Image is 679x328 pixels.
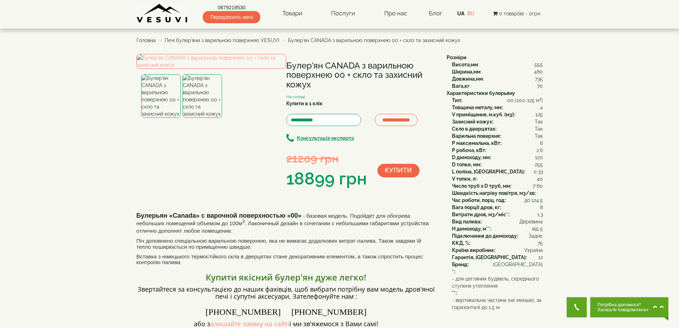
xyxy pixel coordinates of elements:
[137,212,302,219] b: Булерьян «Canada» с варочной поверхностью «00»
[286,94,305,99] small: На складі
[452,254,543,261] div: :
[452,275,543,297] div: :
[452,75,543,82] div: :
[429,10,442,17] a: Блог
[286,61,436,89] h1: Булер'ян CANADA з варильною поверхнею 00 + скло та захисний кожух
[535,111,543,118] span: 125
[286,100,323,107] label: Купити в 1 клік
[452,233,518,239] b: Підключення до димоходу:
[452,147,486,153] b: P робоча, кВт:
[534,168,543,175] span: 0.33
[538,254,543,261] span: 12
[452,140,543,147] div: :
[377,5,414,22] a: Про нас
[529,232,543,239] span: Заднє
[452,190,536,196] b: Швидкість нагріву повітря, м3/хв:
[524,197,536,204] span: до 12
[536,197,543,204] span: 4.5
[499,11,540,16] span: 0 товар(ів) - 0грн
[452,132,543,140] div: :
[590,297,668,317] button: Chat button
[137,54,286,69] img: Булер'ян CANADA з варильною поверхнею 00 + скло та захисний кожух
[452,176,477,182] b: V топки, л:
[537,211,543,218] span: 1.3
[491,10,542,17] button: 0 товар(ів) - 0грн
[210,319,289,328] a: алишайте заявку на сайті
[452,105,503,110] b: Товщина металу, мм:
[137,321,436,328] h4: або з і ми зв'яжемося з Вами самі!
[286,167,367,191] div: 18899 грн
[324,5,362,22] a: Послуги
[452,169,525,175] b: L поліна, [GEOGRAPHIC_DATA]:
[452,83,469,89] b: Вага,кг
[532,225,543,232] span: від 5
[452,154,543,161] div: :
[452,119,493,125] b: Захисний кожух:
[377,164,420,177] button: Купити
[524,247,543,254] span: Україна
[275,5,309,22] a: Товари
[137,220,429,234] span: . Лаконичный дизайн в сочетании с небольшими габаритами устройства отлично дополнят любое помещение.
[540,104,543,111] span: 4
[452,69,480,75] b: Ширина,мм
[452,212,509,217] b: Витрати дров, м3/міс*:
[519,218,543,225] span: Деревина
[452,268,543,275] div: :
[203,4,260,11] a: 0679219530
[467,11,474,16] a: RU
[452,118,543,125] div: :
[286,150,367,166] div: 21209 грн
[452,168,543,175] div: :
[535,132,543,140] span: Так
[452,126,496,132] b: Скло в дверцятах:
[452,140,501,146] b: P максимальна, кВт:
[535,75,543,82] span: 735
[452,62,478,67] b: Висота,мм
[452,297,543,311] span: - вертикальна частина (не менше), за горизонталі до 1,5 м
[206,271,366,283] font: Купити якісний булер'ян дуже легко!
[452,232,543,239] div: :
[137,37,156,43] a: Головна
[535,125,543,132] span: Так
[165,37,279,43] a: Печі булер'яни з варильною поверхнею VESUVI
[535,154,543,161] span: 120
[452,125,543,132] div: :
[452,111,543,118] div: :
[452,218,543,225] div: :
[537,239,543,247] span: 75
[452,254,526,260] b: Гарантія, [GEOGRAPHIC_DATA]:
[534,68,543,75] span: 480
[452,205,501,210] b: Вага порції дров, кг:
[242,219,245,224] sup: 3
[452,97,543,104] div: :
[536,147,543,154] span: 2.6
[452,76,483,82] b: Довжина,мм
[452,247,495,253] b: Країна виробник:
[137,286,436,300] h4: Звертайтеся за консультацією до наших фахівців, щоб вибрати потрібну вам модель дров'яної печі і ...
[182,74,222,118] img: Булер'ян CANADA з варильною поверхнею 00 + скло та захисний кожух
[452,97,462,103] b: Тип:
[288,37,460,43] span: Булер'ян CANADA з варильною поверхнею 00 + скло та захисний кожух
[452,61,543,68] div: :
[452,275,543,289] span: - для цегляних будівель, середнього ступеня утеплення
[452,261,543,268] div: :
[137,213,410,226] span: - базовая модель. Подойдет для обогрева небольших помещений объемом до 100м
[597,307,649,312] span: Залиште повідомлення
[452,112,515,117] b: V приміщення, м.куб. (м3):
[452,190,543,197] div: :
[447,55,467,60] b: Розміри
[452,197,505,203] b: Час роботи, порц. год:
[535,161,543,168] span: 255
[452,182,543,190] div: :
[537,175,543,182] span: 40
[137,4,188,23] img: content
[452,68,543,75] div: :
[452,162,481,167] b: D топки, мм:
[203,11,260,23] span: Передзвоніть мені
[452,82,543,90] div: :
[452,161,543,168] div: :
[452,211,543,218] div: :
[452,183,511,189] b: Число труб x D труб, мм:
